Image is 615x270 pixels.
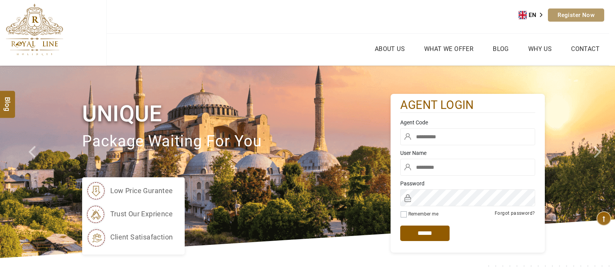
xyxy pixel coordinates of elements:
li: trust our exprience [86,204,173,224]
label: User Name [400,149,535,157]
li: client satisafaction [86,228,173,247]
a: Contact [569,43,602,54]
label: Remember me [408,211,438,217]
li: low price gurantee [86,181,173,200]
a: EN [519,9,548,21]
label: Agent Code [400,119,535,126]
label: Password [400,180,535,187]
h2: agent login [400,98,535,113]
aside: Language selected: English [519,9,548,21]
a: Blog [491,43,511,54]
a: Why Us [526,43,554,54]
a: Check next image [584,66,615,258]
img: The Royal Line Holidays [6,3,63,56]
a: About Us [373,43,407,54]
span: Blog [3,97,13,103]
a: Register Now [548,8,604,22]
div: Language [519,9,548,21]
a: Check next prev [19,66,49,258]
h1: Unique [82,99,391,128]
a: Forgot password? [495,211,535,216]
p: package waiting for you [82,129,391,155]
a: What we Offer [422,43,475,54]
